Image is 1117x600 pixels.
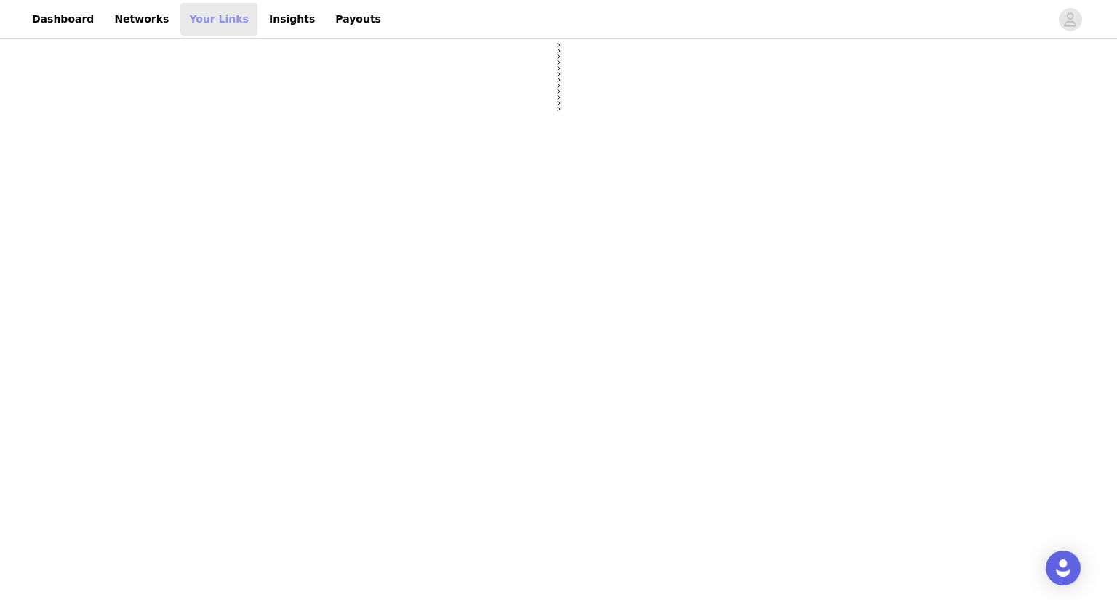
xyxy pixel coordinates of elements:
[180,3,257,36] a: Your Links
[1063,8,1077,31] div: avatar
[105,3,177,36] a: Networks
[260,3,324,36] a: Insights
[23,3,103,36] a: Dashboard
[327,3,390,36] a: Payouts
[1046,551,1081,585] div: Open Intercom Messenger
